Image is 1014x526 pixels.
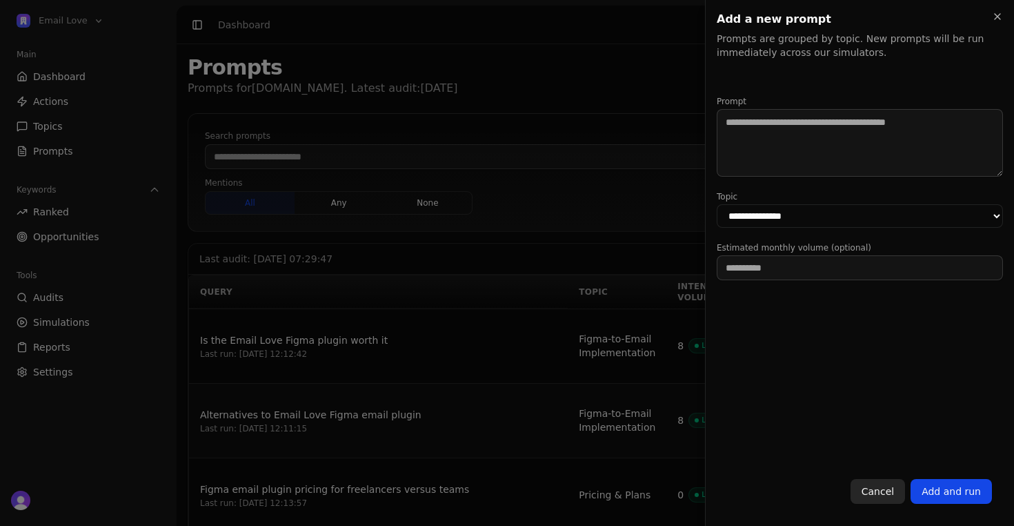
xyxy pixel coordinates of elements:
[851,479,905,504] button: Cancel
[717,97,746,106] label: Prompt
[717,243,871,253] label: Estimated monthly volume (optional)
[717,32,1003,59] p: Prompts are grouped by topic. New prompts will be run immediately across our simulators.
[717,192,737,202] label: Topic
[717,11,1003,28] h2: Add a new prompt
[911,479,992,504] button: Add and run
